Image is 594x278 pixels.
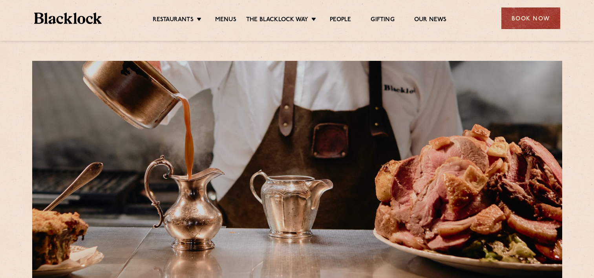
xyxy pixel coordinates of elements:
[414,16,447,25] a: Our News
[34,13,102,24] img: BL_Textured_Logo-footer-cropped.svg
[501,7,560,29] div: Book Now
[246,16,308,25] a: The Blacklock Way
[153,16,194,25] a: Restaurants
[215,16,236,25] a: Menus
[330,16,351,25] a: People
[371,16,394,25] a: Gifting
